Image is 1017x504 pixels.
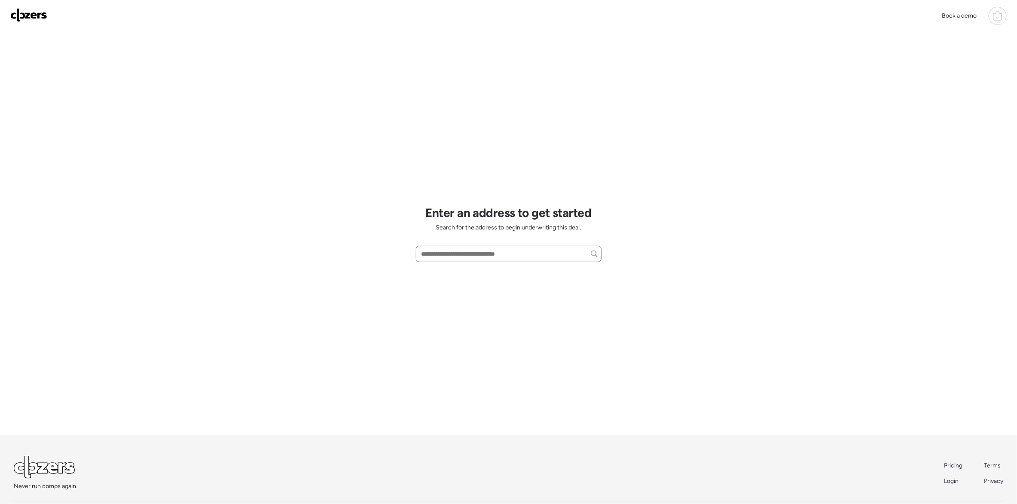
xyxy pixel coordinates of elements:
span: Privacy [984,477,1003,485]
span: Pricing [944,462,962,469]
span: Book a demo [942,12,977,19]
img: Logo Light [14,456,75,479]
span: Login [944,477,959,485]
img: Logo [10,8,47,22]
a: Login [944,477,963,486]
a: Pricing [944,461,963,470]
span: Terms [984,462,1001,469]
a: Privacy [984,477,1003,486]
span: Search for the address to begin underwriting this deal. [436,223,581,232]
span: Never run comps again. [14,482,77,491]
h1: Enter an address to get started [426,205,592,220]
a: Terms [984,461,1003,470]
